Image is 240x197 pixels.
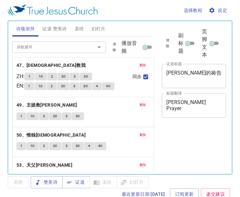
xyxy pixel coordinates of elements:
[36,178,57,186] span: 赞美诗
[16,101,78,109] button: 49、主拯救[PERSON_NAME]
[73,83,75,89] span: 3
[35,82,47,90] button: 1C
[106,83,110,89] span: 4C
[39,142,49,150] button: 2
[136,161,150,169] button: 删除
[92,82,102,90] button: 4
[43,143,45,149] span: 2
[16,61,87,69] button: 47、[DEMOGRAPHIC_DATA]救我
[16,131,87,139] button: 50、惟独[DEMOGRAPHIC_DATA]
[178,32,183,55] span: 副标题
[42,25,67,33] span: 证道 赞美诗
[28,83,30,89] span: 1
[35,73,47,80] button: 1C
[66,143,68,149] span: 3
[140,162,146,168] span: 删除
[62,176,90,188] button: 证道
[16,25,35,33] span: 诗颂崇拜
[66,113,68,119] span: 3
[61,74,66,79] span: 2C
[202,28,208,59] span: 页脚文本
[16,131,86,139] b: 50、惟独[DEMOGRAPHIC_DATA]
[207,5,230,16] button: 设定
[49,142,61,150] button: 2C
[47,82,57,90] button: 2
[16,82,24,90] p: EN :
[83,83,88,89] span: 3C
[76,143,80,149] span: 3C
[98,143,103,149] span: 4C
[74,74,76,79] span: 3
[25,73,34,80] button: 1
[57,82,69,90] button: 2C
[136,101,150,109] button: 删除
[102,82,114,90] button: 4C
[53,113,57,119] span: 2C
[181,5,205,16] button: 选择教程
[84,142,94,150] button: 4
[38,83,43,89] span: 1C
[62,112,71,120] button: 3
[166,99,222,111] textarea: [PERSON_NAME] Prayer
[8,5,98,16] img: True Jesus Church
[16,161,74,169] button: 53、天父[PERSON_NAME]
[16,101,77,109] b: 49、主拯救[PERSON_NAME]
[95,43,104,52] button: Open
[88,143,90,149] span: 4
[30,143,35,149] span: 1C
[72,142,84,150] button: 3C
[26,112,39,120] button: 1C
[184,6,203,15] span: 选择教程
[166,70,222,82] textarea: [PERSON_NAME]的祷告
[39,74,43,79] span: 1C
[162,36,173,50] button: 清除
[69,82,79,90] button: 3
[39,112,49,120] button: 2
[80,73,92,80] button: 3C
[136,61,150,69] button: 删除
[30,113,35,119] span: 1C
[140,102,146,108] span: 删除
[159,124,214,183] iframe: from-child
[136,131,150,139] button: 删除
[51,83,53,89] span: 2
[61,83,66,89] span: 2C
[140,132,146,138] span: 删除
[92,25,106,33] span: 幻灯片
[53,143,57,149] span: 2C
[72,112,84,120] button: 3C
[62,142,71,150] button: 3
[20,143,22,149] span: 1
[79,82,92,90] button: 3C
[49,112,61,120] button: 2C
[84,74,88,79] span: 3C
[26,142,39,150] button: 1C
[121,39,141,55] span: 播放音频
[16,161,72,169] b: 53、天父[PERSON_NAME]
[57,73,70,80] button: 2C
[16,142,26,150] button: 1
[47,73,57,80] button: 2
[75,25,84,33] span: 圣经
[20,113,22,119] span: 1
[140,62,146,68] span: 删除
[31,176,63,188] button: 赞美诗
[107,40,121,54] button: 清除
[70,73,79,80] button: 3
[96,83,98,89] span: 4
[28,74,30,79] span: 1
[111,41,118,53] span: 清除
[94,142,107,150] button: 4C
[43,113,45,119] span: 2
[210,6,227,15] span: 设定
[16,112,26,120] button: 1
[132,73,141,80] span: 同步
[68,178,85,186] span: 证道
[16,73,25,80] p: ZH :
[76,113,80,119] span: 3C
[24,82,34,90] button: 1
[51,74,53,79] span: 2
[166,37,170,49] span: 清除
[16,61,86,69] b: 47、[DEMOGRAPHIC_DATA]救我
